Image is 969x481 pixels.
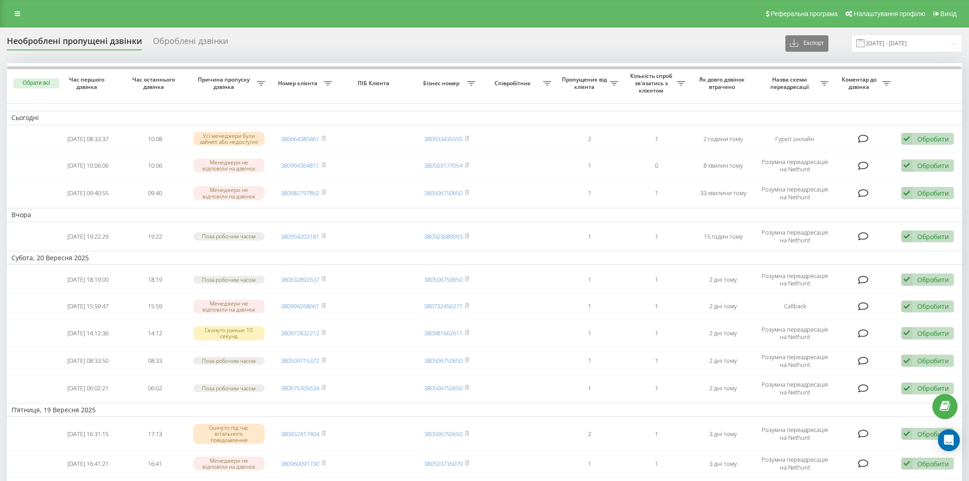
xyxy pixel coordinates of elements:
td: 1 [556,348,623,373]
td: [DATE] 09:40:55 [54,180,121,206]
td: Розумна переадресація на Nethunt [757,376,833,401]
span: Кількість спроб зв'язатись з клієнтом [627,72,677,94]
td: 14:12 [121,320,188,346]
td: 2 дні тому [690,295,757,319]
td: 17:13 [121,419,188,449]
td: Розумна переадресація на Nethunt [757,224,833,249]
button: Обрати всі [13,78,59,88]
span: Назва схеми переадресації [761,76,820,90]
a: 380506750650 [424,275,463,284]
div: Обробити [917,430,949,438]
td: 1 [623,348,690,373]
td: 19:22 [121,224,188,249]
td: 1 [556,320,623,346]
td: 2 години тому [690,127,757,151]
td: 2 [556,127,623,151]
span: Вихід [941,10,957,17]
td: 16:41 [121,451,188,476]
span: Як довго дзвінок втрачено [697,76,749,90]
a: 380972832212 [281,329,319,337]
span: Причина пропуску дзвінка [193,76,256,90]
td: Розумна переадресація на Nethunt [757,267,833,292]
span: Час першого дзвінка [62,76,114,90]
a: 380664385461 [281,135,319,143]
span: Бізнес номер [418,80,467,87]
td: 2 [556,419,623,449]
td: [DATE] 08:33:50 [54,348,121,373]
div: Менеджери не відповіли на дзвінок [193,457,265,470]
td: 1 [556,295,623,319]
a: 380933435555 [424,135,463,143]
td: 2 дні тому [690,348,757,373]
span: ПІБ Клієнта [344,80,405,87]
div: Обробити [917,161,949,170]
td: [DATE] 14:12:36 [54,320,121,346]
div: Оброблені дзвінки [153,36,228,50]
div: Усі менеджери були зайняті або недоступні [193,132,265,146]
td: 1 [556,153,623,178]
td: Розумна переадресація на Nethunt [757,419,833,449]
td: 2 дні тому [690,320,757,346]
div: Обробити [917,459,949,468]
div: Обробити [917,135,949,143]
td: 06:02 [121,376,188,401]
a: 380506750650 [424,356,463,365]
td: 8 хвилин тому [690,153,757,178]
td: [DATE] 15:59:47 [54,295,121,319]
div: Open Intercom Messenger [938,429,960,451]
a: 380506750650 [424,430,463,438]
td: 08:33 [121,348,188,373]
td: 15:59 [121,295,188,319]
div: Скинуто раніше 10 секунд [193,326,265,340]
a: 380994268661 [281,302,319,310]
div: Менеджери не відповіли на дзвінок [193,159,265,172]
td: 1 [556,267,623,292]
td: Розумна переадресація на Nethunt [757,320,833,346]
span: Реферальна програма [771,10,838,17]
td: 3 дні тому [690,419,757,449]
td: Сьогодні [7,111,962,125]
td: 18:19 [121,267,188,292]
a: 380982797862 [281,189,319,197]
td: Вчора [7,208,962,222]
div: Обробити [917,232,949,241]
td: Розумна переадресація на Nethunt [757,451,833,476]
div: Поза робочим часом [193,276,265,284]
a: 380994364811 [281,161,319,169]
a: 380675305634 [281,384,319,392]
td: 1 [623,320,690,346]
span: Співробітник [484,80,544,87]
div: Обробити [917,275,949,284]
td: 3 дні тому [690,451,757,476]
a: 380632892637 [281,275,319,284]
td: [DATE] 16:41:21 [54,451,121,476]
td: 10:06 [121,153,188,178]
span: Пропущених від клієнта [561,76,610,90]
button: Експорт [785,35,828,52]
td: [DATE] 08:33:37 [54,127,121,151]
a: 380960091730 [281,459,319,468]
td: Callback [757,295,833,319]
a: 380506750650 [424,189,463,197]
td: 1 [623,127,690,151]
td: 1 [623,267,690,292]
td: 1 [623,376,690,401]
a: 380503735079 [424,459,463,468]
td: Розумна переадресація на Nethunt [757,348,833,373]
td: 2 дні тому [690,267,757,292]
td: 1 [623,224,690,249]
div: Поза робочим часом [193,232,265,240]
div: Скинуто під час вітального повідомлення [193,424,265,444]
a: 380509715372 [281,356,319,365]
span: Коментар до дзвінка [838,76,882,90]
td: [DATE] 18:19:00 [54,267,121,292]
span: Налаштування профілю [854,10,925,17]
td: 1 [556,451,623,476]
a: 380954203181 [281,232,319,240]
td: Субота, 20 Вересня 2025 [7,251,962,265]
div: Обробити [917,189,949,197]
a: 380732456271 [424,302,463,310]
td: 1 [556,180,623,206]
span: Номер клієнта [274,80,324,87]
td: 09:40 [121,180,188,206]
